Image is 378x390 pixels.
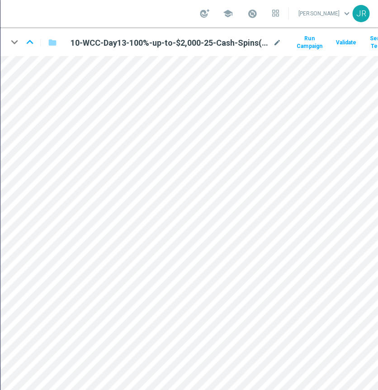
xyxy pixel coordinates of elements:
[223,9,233,19] span: school
[335,39,356,46] span: Validate
[295,33,323,52] button: Run Campaign
[71,38,271,48] h2: 10-WCC-Day13-100%-up-to-$2,000-25-Cash-Spins(Reminder)
[273,38,281,48] i: mode_edit
[23,35,37,49] i: keyboard_arrow_up
[48,37,57,48] i: folder
[341,9,351,19] span: keyboard_arrow_down
[47,35,58,50] button: folder
[334,37,357,49] button: Validate
[352,5,369,22] div: JR
[298,7,352,20] a: [PERSON_NAME]keyboard_arrow_down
